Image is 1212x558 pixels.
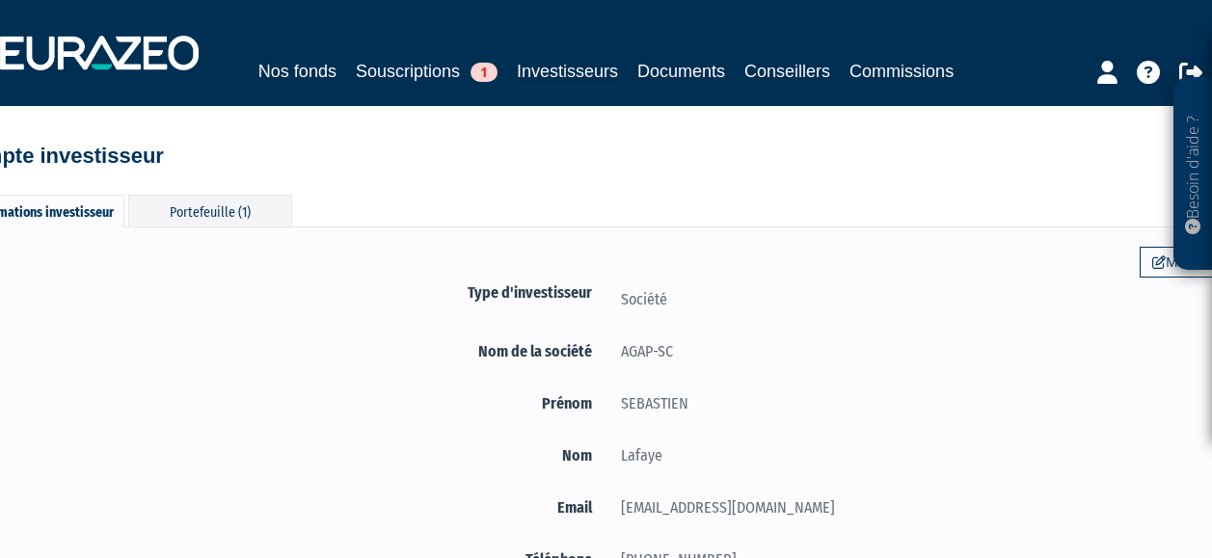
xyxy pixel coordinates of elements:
[471,63,498,82] span: 1
[744,58,830,85] a: Conseillers
[517,58,618,88] a: Investisseurs
[128,195,292,226] div: Portefeuille (1)
[637,58,725,85] a: Documents
[258,58,337,85] a: Nos fonds
[356,58,498,85] a: Souscriptions1
[1182,88,1204,261] p: Besoin d'aide ?
[849,58,954,85] a: Commissions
